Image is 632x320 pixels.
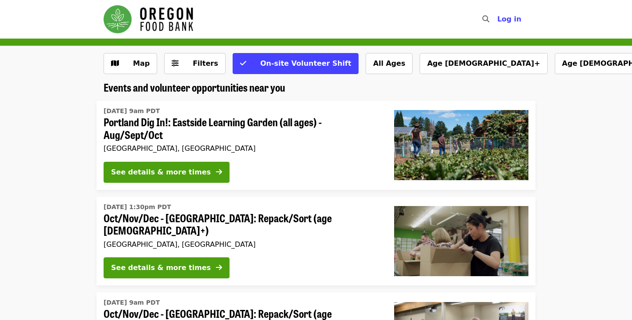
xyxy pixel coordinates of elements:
i: map icon [111,59,119,68]
button: Log in [490,11,528,28]
time: [DATE] 9am PDT [104,107,160,116]
i: arrow-right icon [216,168,222,176]
span: Log in [497,15,521,23]
i: search icon [482,15,489,23]
span: Portland Dig In!: Eastside Learning Garden (all ages) - Aug/Sept/Oct [104,116,380,141]
div: See details & more times [111,263,211,273]
div: See details & more times [111,167,211,178]
img: Oct/Nov/Dec - Portland: Repack/Sort (age 8+) organized by Oregon Food Bank [394,206,528,276]
button: Filters (0 selected) [164,53,226,74]
button: See details & more times [104,257,230,278]
img: Oregon Food Bank - Home [104,5,193,33]
i: sliders-h icon [172,59,179,68]
i: arrow-right icon [216,263,222,272]
a: See details for "Oct/Nov/Dec - Portland: Repack/Sort (age 8+)" [97,197,535,286]
span: Oct/Nov/Dec - [GEOGRAPHIC_DATA]: Repack/Sort (age [DEMOGRAPHIC_DATA]+) [104,212,380,237]
span: Map [133,59,150,68]
button: See details & more times [104,162,230,183]
input: Search [495,9,502,30]
button: Age [DEMOGRAPHIC_DATA]+ [420,53,547,74]
div: [GEOGRAPHIC_DATA], [GEOGRAPHIC_DATA] [104,240,380,249]
div: [GEOGRAPHIC_DATA], [GEOGRAPHIC_DATA] [104,144,380,153]
button: On-site Volunteer Shift [233,53,359,74]
img: Portland Dig In!: Eastside Learning Garden (all ages) - Aug/Sept/Oct organized by Oregon Food Bank [394,110,528,180]
span: On-site Volunteer Shift [260,59,351,68]
button: Show map view [104,53,157,74]
span: Events and volunteer opportunities near you [104,79,285,95]
time: [DATE] 1:30pm PDT [104,203,171,212]
time: [DATE] 9am PDT [104,298,160,307]
span: Filters [193,59,218,68]
a: See details for "Portland Dig In!: Eastside Learning Garden (all ages) - Aug/Sept/Oct" [97,101,535,190]
button: All Ages [366,53,413,74]
i: check icon [240,59,246,68]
